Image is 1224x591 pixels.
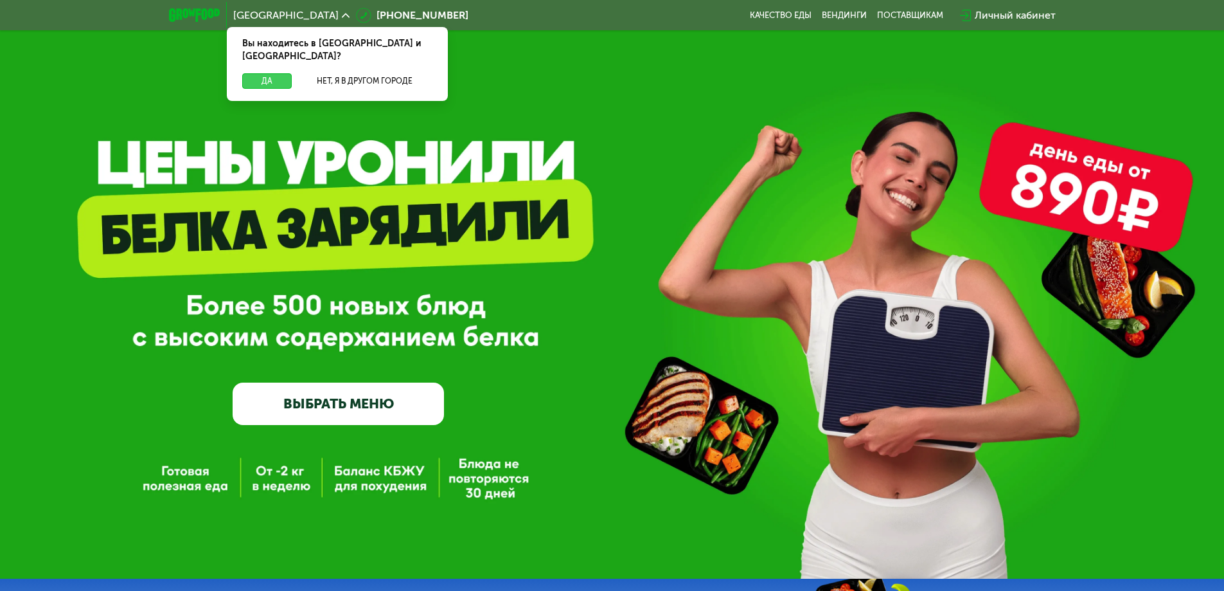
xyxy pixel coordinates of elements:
button: Нет, я в другом городе [297,73,432,89]
div: Личный кабинет [975,8,1056,23]
div: поставщикам [877,10,943,21]
button: Да [242,73,292,89]
span: [GEOGRAPHIC_DATA] [233,10,339,21]
a: ВЫБРАТЬ МЕНЮ [233,383,444,425]
div: Вы находитесь в [GEOGRAPHIC_DATA] и [GEOGRAPHIC_DATA]? [227,27,448,73]
a: Вендинги [822,10,867,21]
a: Качество еды [750,10,812,21]
a: [PHONE_NUMBER] [356,8,468,23]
